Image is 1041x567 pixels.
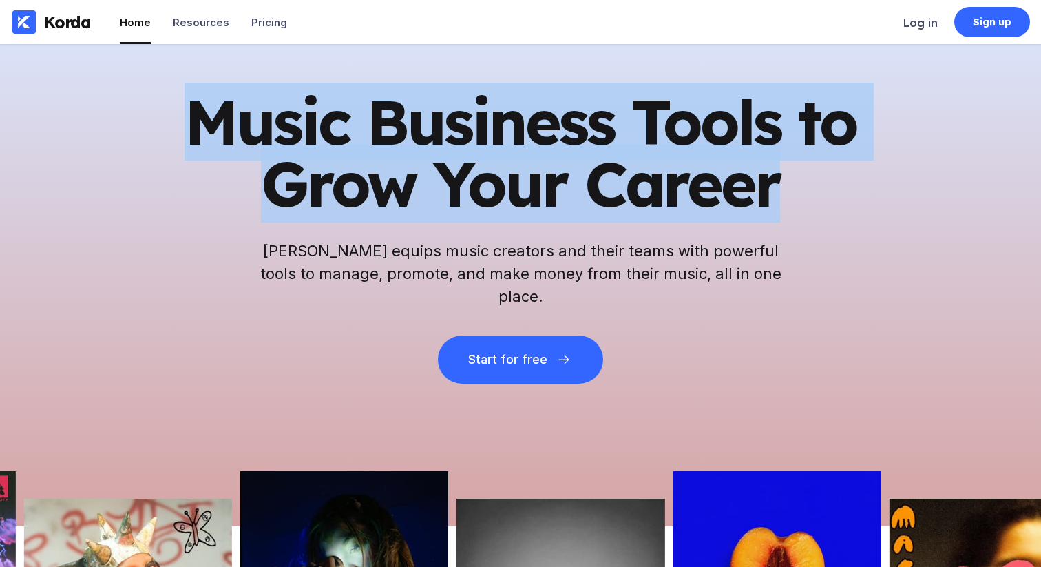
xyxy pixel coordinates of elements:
[954,7,1030,37] a: Sign up
[173,16,229,29] div: Resources
[438,336,603,384] button: Start for free
[973,15,1012,29] div: Sign up
[903,16,938,30] div: Log in
[468,353,547,367] div: Start for free
[251,16,287,29] div: Pricing
[44,12,91,32] div: Korda
[120,16,151,29] div: Home
[183,91,858,215] h1: Music Business Tools to Grow Your Career
[259,240,782,308] h2: [PERSON_NAME] equips music creators and their teams with powerful tools to manage, promote, and m...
